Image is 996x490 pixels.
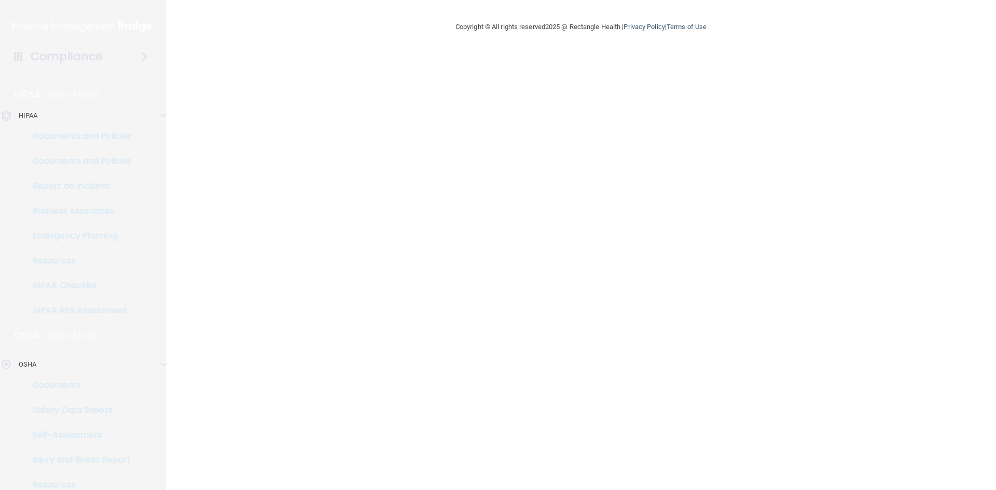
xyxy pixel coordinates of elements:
[7,156,148,166] p: Documents and Policies
[31,49,103,64] h4: Compliance
[624,23,665,31] a: Privacy Policy
[7,206,148,216] p: Business Associates
[46,89,101,101] p: Learn More!
[14,89,40,101] p: HIPAA
[14,329,40,342] p: OSHA
[7,405,148,415] p: Safety Data Sheets
[7,231,148,241] p: Emergency Planning
[7,430,148,440] p: Self-Assessment
[19,109,38,122] p: HIPAA
[19,358,36,371] p: OSHA
[7,181,148,191] p: Report an Incident
[7,305,148,316] p: HIPAA Risk Assessment
[7,480,148,490] p: Resources
[7,281,148,291] p: HIPAA Checklist
[45,329,100,342] p: Learn More!
[7,256,148,266] p: Resources
[667,23,707,31] a: Terms of Use
[7,131,148,142] p: Documents and Policies
[12,16,154,37] img: PMB logo
[7,455,148,465] p: Injury and Illness Report
[7,380,148,390] p: Documents
[392,10,770,44] div: Copyright © All rights reserved 2025 @ Rectangle Health | |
